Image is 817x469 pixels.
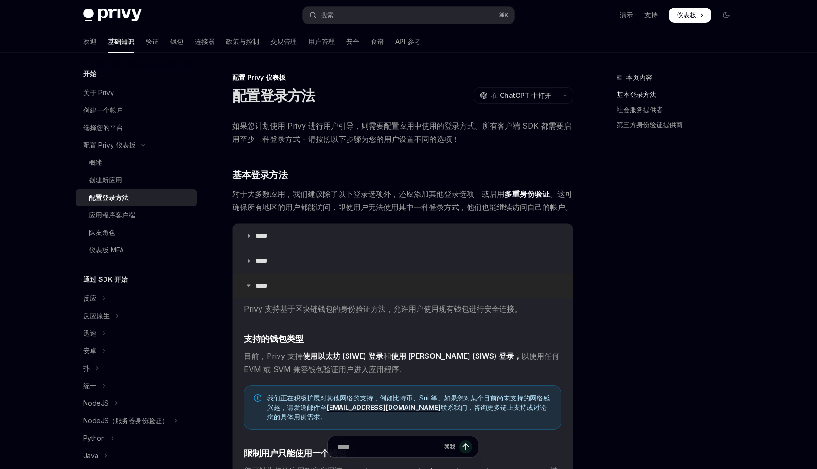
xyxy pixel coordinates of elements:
font: 统一 [83,382,96,390]
font: 基本登录方法 [232,169,287,181]
button: 切换 Python 部分 [76,430,197,447]
a: 创建新应用 [76,172,197,189]
font: 支持的钱包类型 [244,334,304,344]
font: 应用程序客户端 [89,211,135,219]
button: 切换配置 Privy 仪表板部分 [76,137,197,154]
button: 切换 Flutter 部分 [76,360,197,377]
font: Java [83,452,98,460]
font: 队友角色 [89,228,115,236]
a: 基础知识 [108,30,134,53]
font: 反应 [83,294,96,302]
a: 多重身份验证 [504,189,550,199]
button: 切换 Android 部分 [76,342,197,359]
font: 在 ChatGPT 中打开 [491,91,551,99]
font: 演示 [620,11,633,19]
a: 交易管理 [270,30,297,53]
font: 用户管理 [308,37,335,45]
font: 目前，Privy 支持 [244,351,303,361]
font: 使用 [PERSON_NAME] (SIWS) 登录， [391,351,521,361]
a: 政策与控制 [226,30,259,53]
font: 使用以太坊 (SIWE) 登录 [303,351,383,361]
button: 切换 Unity 部分 [76,377,197,394]
font: 安全 [346,37,359,45]
font: 选择您的平台 [83,123,123,131]
font: 通过 SDK 开始 [83,275,128,283]
font: 我们正在积极扩展对其他网络的支持，例如比特币、Sui 等。如果您对某个目前尚未支持的网络感兴趣，请发送邮件至 [267,394,550,411]
font: 基础知识 [108,37,134,45]
a: 概述 [76,154,197,171]
img: 深色标志 [83,9,142,22]
a: 仪表板 MFA [76,242,197,259]
font: 搜索... [321,11,338,19]
a: 配置登录方法 [76,189,197,206]
font: 开始 [83,69,96,78]
input: 提问... [337,436,440,457]
svg: 笔记 [254,394,261,402]
font: 配置登录方法 [89,193,129,201]
font: 欢迎 [83,37,96,45]
button: 在 ChatGPT 中打开 [474,87,557,104]
font: 支持 [644,11,658,19]
font: 钱包 [170,37,183,45]
a: 安全 [346,30,359,53]
font: API 参考 [395,37,421,45]
font: 对于大多数应用，我们建议除了以下登录选项外，还应添加其他登录选项，或启用 [232,189,504,199]
a: 食谱 [371,30,384,53]
font: 仪表板 MFA [89,246,124,254]
a: 欢迎 [83,30,96,53]
button: 发送消息 [459,440,472,453]
font: 扑 [83,364,90,372]
font: 创建一个帐户 [83,106,123,114]
a: 连接器 [195,30,215,53]
a: API 参考 [395,30,421,53]
font: NodeJS [83,399,109,407]
font: Python [83,434,105,442]
font: Privy 支持基于区块链钱包的身份验证方法，允许用户使用现有钱包进行安全连接。 [244,304,522,313]
a: 社会服务提供者 [617,102,741,117]
font: 关于 Privy [83,88,114,96]
font: 基本登录方法 [617,90,656,98]
a: 用户管理 [308,30,335,53]
font: 政策与控制 [226,37,259,45]
font: 连接器 [195,37,215,45]
button: 切换暗模式 [719,8,734,23]
button: 打开搜索 [303,7,514,24]
a: [EMAIL_ADDRESS][DOMAIN_NAME] [327,403,441,412]
a: 验证 [146,30,159,53]
font: 仪表板 [677,11,696,19]
a: 基本登录方法 [617,87,741,102]
font: 如果您计划使用 Privy 进行用户引导，则需要配置应用中使用的登录方式。所有客户端 SDK 都需要启用至少一种登录方式 - 请按照以下步骤为您的用户设置不同的选项！ [232,121,571,144]
a: 第三方身份验证提供商 [617,117,741,132]
button: 切换 React 部分 [76,290,197,307]
button: 切换 Java 部分 [76,447,197,464]
a: 选择您的平台 [76,119,197,136]
font: 创建新应用 [89,176,122,184]
a: 钱包 [170,30,183,53]
button: 切换 NodeJS 部分 [76,395,197,412]
font: NodeJS（服务器身份验证） [83,417,168,425]
font: 验证 [146,37,159,45]
a: 应用程序客户端 [76,207,197,224]
a: 创建一个帐户 [76,102,197,119]
a: 演示 [620,10,633,20]
font: 第三方身份验证提供商 [617,121,683,129]
font: 社会服务提供者 [617,105,663,113]
a: 关于 Privy [76,84,197,101]
font: 配置登录方法 [232,87,315,104]
font: 配置 Privy 仪表板 [83,141,136,149]
font: K [504,11,509,18]
font: 本页内容 [626,73,652,81]
button: 切换 Swift 部分 [76,325,197,342]
a: 队友角色 [76,224,197,241]
font: ⌘ [499,11,504,18]
font: 安卓 [83,347,96,355]
font: 概述 [89,158,102,166]
font: 迅速 [83,329,96,337]
font: 食谱 [371,37,384,45]
font: 反应原生 [83,312,110,320]
button: 切换 React Native 部分 [76,307,197,324]
font: 和 [383,351,391,361]
a: 仪表板 [669,8,711,23]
